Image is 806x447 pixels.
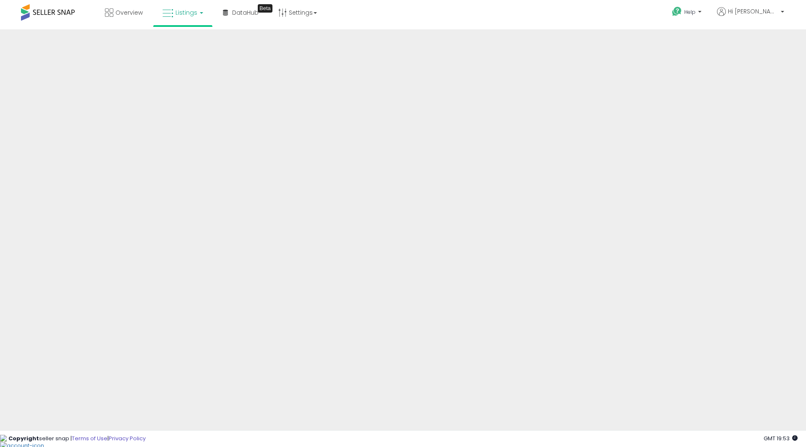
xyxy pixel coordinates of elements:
span: DataHub [232,8,259,17]
span: Help [684,8,696,16]
span: Hi [PERSON_NAME] [728,7,778,16]
span: Overview [115,8,143,17]
a: Hi [PERSON_NAME] [717,7,784,26]
span: Listings [175,8,197,17]
div: Tooltip anchor [258,4,272,13]
i: Get Help [672,6,682,17]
